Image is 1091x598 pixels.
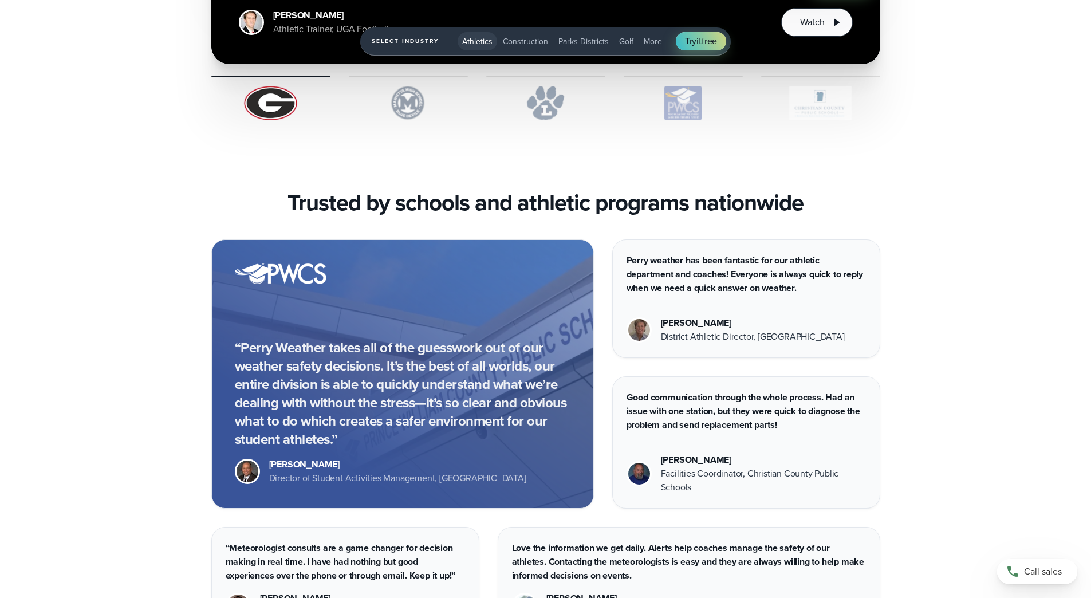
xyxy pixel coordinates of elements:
[676,32,726,50] a: Tryitfree
[462,36,493,48] span: Athletics
[372,34,448,48] span: Select Industry
[661,330,845,344] div: District Athletic Director, [GEOGRAPHIC_DATA]
[661,316,845,330] div: [PERSON_NAME]
[696,34,702,48] span: it
[235,339,570,448] p: “Perry Weather takes all of the guesswork out of our weather safety decisions. It’s the best of a...
[628,463,650,485] img: Christian County Public Schools Headshot
[800,15,824,29] span: Watch
[498,32,553,50] button: Construction
[503,36,548,48] span: Construction
[349,86,468,120] img: Marietta-High-School.svg
[627,254,866,295] p: Perry weather has been fantastic for our athletic department and coaches! Everyone is always quic...
[997,559,1077,584] a: Call sales
[269,471,526,485] div: Director of Student Activities Management, [GEOGRAPHIC_DATA]
[781,8,852,37] button: Watch
[661,453,866,467] div: [PERSON_NAME]
[273,9,389,22] div: [PERSON_NAME]
[639,32,667,50] button: More
[558,36,609,48] span: Parks Districts
[554,32,613,50] button: Parks Districts
[685,34,717,48] span: Try free
[627,391,866,432] p: Good communication through the whole process. Had an issue with one station, but they were quick ...
[628,319,650,341] img: Vestavia Hills High School Headshot
[661,467,866,494] div: Facilities Coordinator, Christian County Public Schools
[287,189,804,217] h3: Trusted by schools and athletic programs nationwide
[226,541,465,583] p: “Meteorologist consults are a game changer for decision making in real time. I have had nothing b...
[273,22,389,36] div: Athletic Trainer, UGA Football
[458,32,497,50] button: Athletics
[619,36,633,48] span: Golf
[1024,565,1062,579] span: Call sales
[644,36,662,48] span: More
[615,32,638,50] button: Golf
[512,541,866,583] p: Love the information we get daily. Alerts help coaches manage the safety of our athletes. Contact...
[269,458,526,471] div: [PERSON_NAME]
